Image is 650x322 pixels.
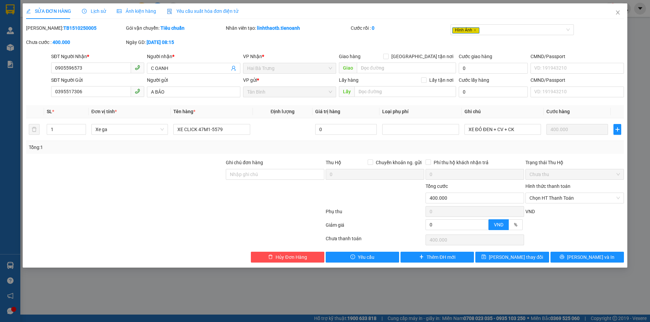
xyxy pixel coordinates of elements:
[473,28,477,32] span: close
[147,76,240,84] div: Người gửi
[380,105,461,118] th: Loại phụ phí
[126,24,224,32] div: Gói vận chuyển:
[339,63,357,73] span: Giao
[615,10,621,15] span: close
[494,222,503,227] span: VND
[268,254,273,260] span: delete
[326,160,341,165] span: Thu Hộ
[462,105,544,118] th: Ghi chú
[173,109,195,114] span: Tên hàng
[135,65,140,70] span: phone
[514,222,517,227] span: %
[231,66,236,71] span: user-add
[475,252,549,263] button: save[PERSON_NAME] thay đổi
[325,208,425,220] div: Phụ thu
[82,8,106,14] span: Lịch sử
[339,77,359,83] span: Lấy hàng
[546,124,608,135] input: 0
[29,144,251,151] div: Tổng: 1
[358,253,374,261] span: Yêu cầu
[529,193,620,203] span: Chọn HT Thanh Toán
[389,53,456,60] span: [GEOGRAPHIC_DATA] tận nơi
[614,127,621,132] span: plus
[117,9,122,14] span: picture
[546,109,570,114] span: Cước hàng
[147,40,174,45] b: [DATE] 08:15
[167,8,238,14] span: Yêu cầu xuất hóa đơn điện tử
[373,159,424,166] span: Chuyển khoản ng. gửi
[117,8,156,14] span: Ảnh kiện hàng
[226,24,349,32] div: Nhân viên tạo:
[126,39,224,46] div: Ngày GD:
[26,39,125,46] div: Chưa cước :
[354,86,456,97] input: Dọc đường
[26,8,71,14] span: SỬA ĐƠN HÀNG
[51,76,144,84] div: SĐT Người Gửi
[489,253,543,261] span: [PERSON_NAME] thay đổi
[167,9,172,14] img: icon
[82,9,87,14] span: clock-circle
[247,87,332,97] span: Tân Bình
[63,25,96,31] b: TB1510250005
[459,77,489,83] label: Cước lấy hàng
[226,160,263,165] label: Ghi chú đơn hàng
[26,9,31,14] span: edit
[400,252,474,263] button: plusThêm ĐH mới
[608,3,627,22] button: Close
[135,89,140,94] span: phone
[251,252,324,263] button: deleteHủy Đơn Hàng
[464,124,541,135] input: Ghi Chú
[372,25,374,31] b: 0
[459,86,528,97] input: Cước lấy hàng
[351,24,449,32] div: Cước rồi :
[530,53,624,60] div: CMND/Passport
[560,254,564,260] span: printer
[567,253,614,261] span: [PERSON_NAME] và In
[326,252,399,263] button: exclamation-circleYêu cầu
[339,54,361,59] span: Giao hàng
[315,109,340,114] span: Giá trị hàng
[550,252,624,263] button: printer[PERSON_NAME] và In
[481,254,486,260] span: save
[452,27,479,33] span: Hình Ảnh
[419,254,424,260] span: plus
[427,76,456,84] span: Lấy tận nơi
[247,63,332,73] span: Hai Bà Trưng
[529,169,620,179] span: Chưa thu
[257,25,300,31] b: linhthaotb.tienoanh
[339,86,354,97] span: Lấy
[426,183,448,189] span: Tổng cước
[160,25,185,31] b: Tiêu chuẩn
[226,169,324,180] input: Ghi chú đơn hàng
[91,109,117,114] span: Đơn vị tính
[95,124,164,134] span: Xe ga
[276,253,307,261] span: Hủy Đơn Hàng
[270,109,295,114] span: Định lượng
[325,235,425,247] div: Chưa thanh toán
[325,221,425,233] div: Giảm giá
[530,76,624,84] div: CMND/Passport
[357,63,456,73] input: Dọc đường
[350,254,355,260] span: exclamation-circle
[52,40,70,45] b: 400.000
[29,124,40,135] button: delete
[147,53,240,60] div: Người nhận
[525,183,570,189] label: Hình thức thanh toán
[243,54,262,59] span: VP Nhận
[26,24,125,32] div: [PERSON_NAME]:
[243,76,336,84] div: VP gửi
[431,159,491,166] span: Phí thu hộ khách nhận trả
[427,253,455,261] span: Thêm ĐH mới
[525,209,535,214] span: VND
[525,159,624,166] div: Trạng thái Thu Hộ
[613,124,621,135] button: plus
[459,54,492,59] label: Cước giao hàng
[47,109,52,114] span: SL
[173,124,250,135] input: VD: Bàn, Ghế
[459,63,528,74] input: Cước giao hàng
[51,53,144,60] div: SĐT Người Nhận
